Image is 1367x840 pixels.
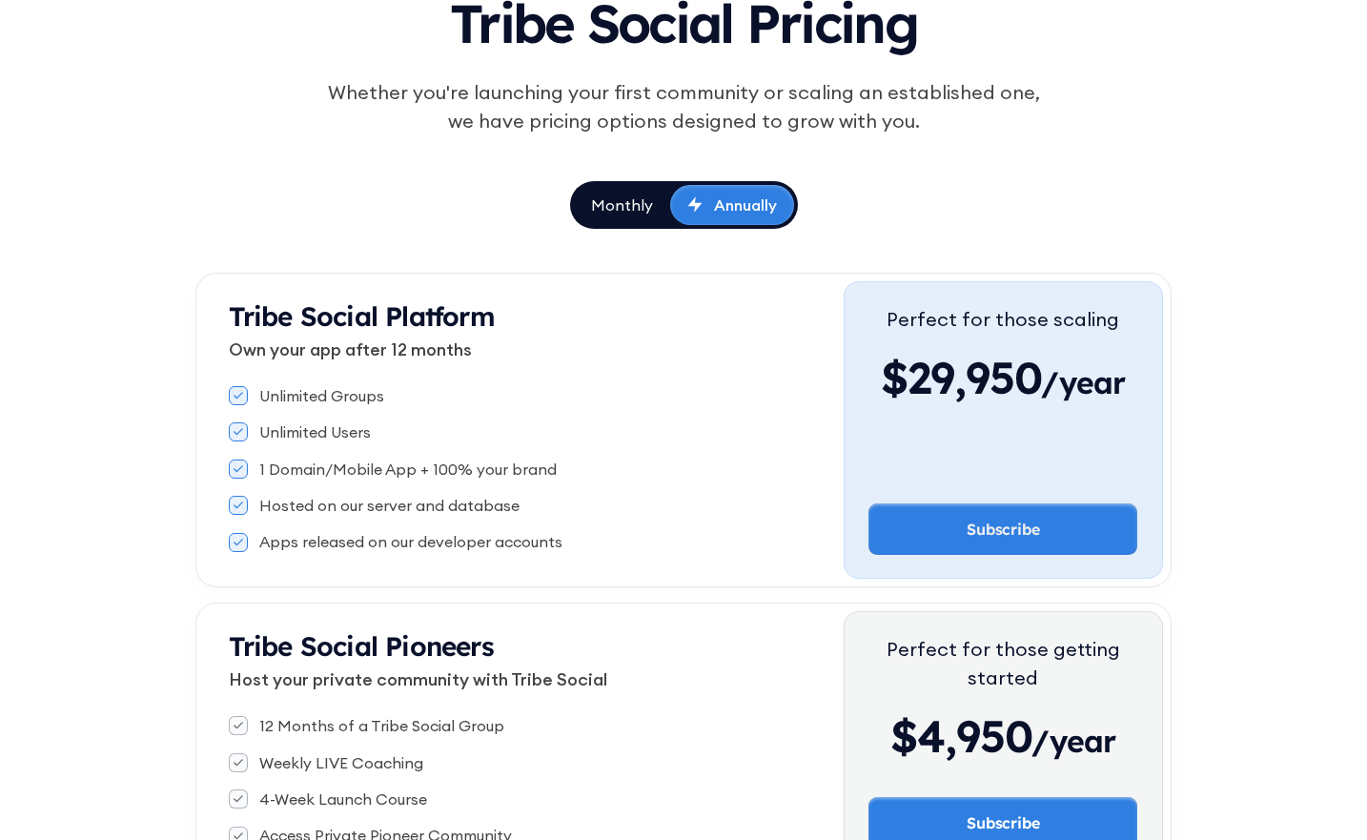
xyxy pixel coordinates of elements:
div: Whether you're launching your first community or scaling an established one, we have pricing opti... [317,78,1050,135]
span: /year [1031,722,1115,769]
div: Unlimited Groups [259,385,384,406]
div: Monthly [591,195,653,215]
div: 12 Months of a Tribe Social Group [259,715,504,736]
div: Weekly LIVE Coaching [259,752,423,773]
div: Perfect for those scaling [881,305,1125,334]
div: Perfect for those getting started [868,635,1137,692]
div: $29,950 [881,349,1125,406]
span: /year [1041,363,1125,411]
strong: Tribe Social Platform [229,299,495,333]
div: 1 Domain/Mobile App + 100% your brand [259,459,557,480]
div: Apps released on our developer accounts [259,531,562,552]
div: 4-Week Launch Course [259,789,427,809]
div: Unlimited Users [259,421,371,442]
p: Host your private community with Tribe Social [229,666,844,692]
strong: Tribe Social Pioneers [229,629,494,663]
a: Subscribe [868,503,1137,555]
div: $4,950 [868,707,1137,765]
div: Annually [714,195,777,215]
div: Hosted on our server and database [259,495,520,516]
p: Own your app after 12 months [229,337,844,362]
